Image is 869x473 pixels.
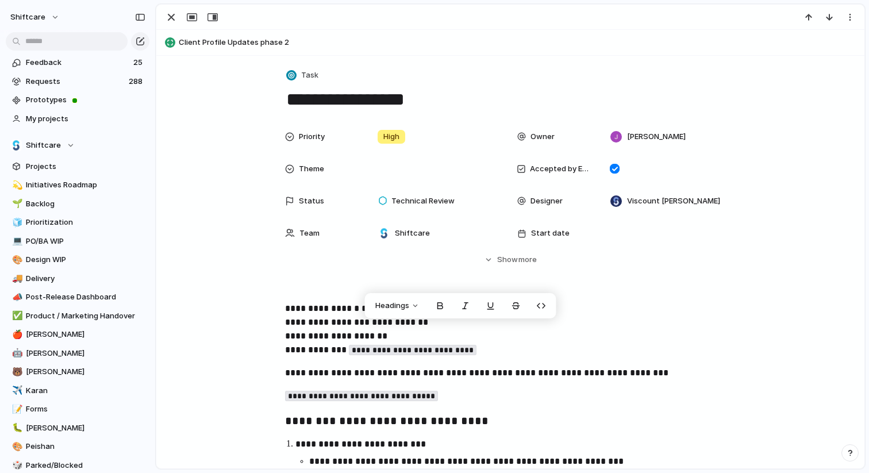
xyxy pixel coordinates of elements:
[26,385,145,397] span: Karan
[26,422,145,434] span: [PERSON_NAME]
[6,195,149,213] a: 🌱Backlog
[26,460,145,471] span: Parked/Blocked
[26,273,145,284] span: Delivery
[26,179,145,191] span: Initiatives Roadmap
[12,216,20,229] div: 🧊
[26,236,145,247] span: PO/BA WIP
[26,291,145,303] span: Post-Release Dashboard
[10,441,22,452] button: 🎨
[10,273,22,284] button: 🚚
[10,422,22,434] button: 🐛
[10,366,22,378] button: 🐻
[6,289,149,306] a: 📣Post-Release Dashboard
[12,309,20,322] div: ✅
[6,73,149,90] a: Requests288
[530,195,563,207] span: Designer
[26,441,145,452] span: Peishan
[497,254,518,266] span: Show
[5,8,66,26] button: shiftcare
[10,310,22,322] button: ✅
[10,254,22,266] button: 🎨
[12,366,20,379] div: 🐻
[10,291,22,303] button: 📣
[179,37,859,48] span: Client Profile Updates phase 2
[12,440,20,453] div: 🎨
[6,307,149,325] a: ✅Product / Marketing Handover
[284,67,322,84] button: Task
[162,33,859,52] button: Client Profile Updates phase 2
[6,158,149,175] a: Projects
[26,329,145,340] span: [PERSON_NAME]
[6,54,149,71] a: Feedback25
[12,384,20,397] div: ✈️
[133,57,145,68] span: 25
[6,251,149,268] a: 🎨Design WIP
[6,233,149,250] a: 💻PO/BA WIP
[10,385,22,397] button: ✈️
[12,347,20,360] div: 🤖
[12,234,20,248] div: 💻
[12,403,20,416] div: 📝
[26,217,145,228] span: Prioritization
[6,438,149,455] a: 🎨Peishan
[26,140,61,151] span: Shiftcare
[12,421,20,434] div: 🐛
[6,401,149,418] a: 📝Forms
[12,459,20,472] div: 🎲
[26,57,130,68] span: Feedback
[26,348,145,359] span: [PERSON_NAME]
[6,110,149,128] a: My projects
[299,195,324,207] span: Status
[531,228,570,239] span: Start date
[12,328,20,341] div: 🍎
[26,254,145,266] span: Design WIP
[6,382,149,399] a: ✈️Karan
[12,253,20,267] div: 🎨
[627,195,720,207] span: Viscount [PERSON_NAME]
[10,460,22,471] button: 🎲
[26,403,145,415] span: Forms
[530,131,555,143] span: Owner
[10,179,22,191] button: 💫
[12,272,20,285] div: 🚚
[26,366,145,378] span: [PERSON_NAME]
[6,270,149,287] a: 🚚Delivery
[12,291,20,304] div: 📣
[26,76,125,87] span: Requests
[530,163,591,175] span: Accepted by Engineering
[299,228,320,239] span: Team
[26,161,145,172] span: Projects
[6,214,149,231] a: 🧊Prioritization
[26,94,145,106] span: Prototypes
[10,198,22,210] button: 🌱
[26,310,145,322] span: Product / Marketing Handover
[285,249,736,270] button: Showmore
[10,403,22,415] button: 📝
[6,420,149,437] a: 🐛[PERSON_NAME]
[10,11,45,23] span: shiftcare
[26,113,145,125] span: My projects
[6,345,149,362] a: 🤖[PERSON_NAME]
[368,297,426,315] button: Headings
[6,137,149,154] button: Shiftcare
[10,329,22,340] button: 🍎
[299,163,324,175] span: Theme
[10,236,22,247] button: 💻
[129,76,145,87] span: 288
[26,198,145,210] span: Backlog
[6,363,149,380] a: 🐻[PERSON_NAME]
[6,176,149,194] a: 💫Initiatives Roadmap
[6,326,149,343] a: 🍎[PERSON_NAME]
